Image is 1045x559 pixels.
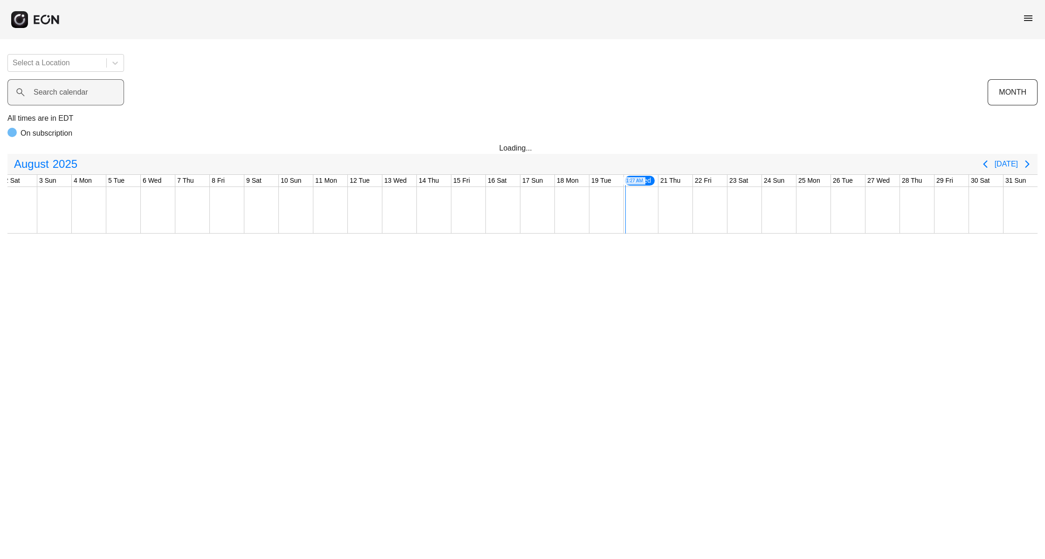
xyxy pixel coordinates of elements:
[727,175,750,186] div: 23 Sat
[995,156,1018,173] button: [DATE]
[976,155,995,173] button: Previous page
[8,155,83,173] button: August2025
[486,175,508,186] div: 16 Sat
[451,175,472,186] div: 15 Fri
[279,175,303,186] div: 10 Sun
[37,175,58,186] div: 3 Sun
[499,143,546,154] div: Loading...
[244,175,263,186] div: 9 Sat
[988,79,1038,105] button: MONTH
[762,175,786,186] div: 24 Sun
[21,128,72,139] p: On subscription
[1003,175,1028,186] div: 31 Sun
[520,175,545,186] div: 17 Sun
[141,175,163,186] div: 6 Wed
[796,175,822,186] div: 25 Mon
[1023,13,1034,24] span: menu
[831,175,855,186] div: 26 Tue
[72,175,94,186] div: 4 Mon
[417,175,441,186] div: 14 Thu
[313,175,339,186] div: 11 Mon
[348,175,372,186] div: 12 Tue
[900,175,924,186] div: 28 Thu
[865,175,892,186] div: 27 Wed
[658,175,682,186] div: 21 Thu
[969,175,991,186] div: 30 Sat
[382,175,408,186] div: 13 Wed
[51,155,79,173] span: 2025
[7,113,1038,124] p: All times are in EDT
[210,175,227,186] div: 8 Fri
[555,175,581,186] div: 18 Mon
[175,175,196,186] div: 7 Thu
[3,175,22,186] div: 2 Sat
[106,175,126,186] div: 5 Tue
[589,175,613,186] div: 19 Tue
[34,87,88,98] label: Search calendar
[693,175,713,186] div: 22 Fri
[934,175,955,186] div: 29 Fri
[12,155,51,173] span: August
[624,175,656,186] div: 20 Wed
[1018,155,1037,173] button: Next page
